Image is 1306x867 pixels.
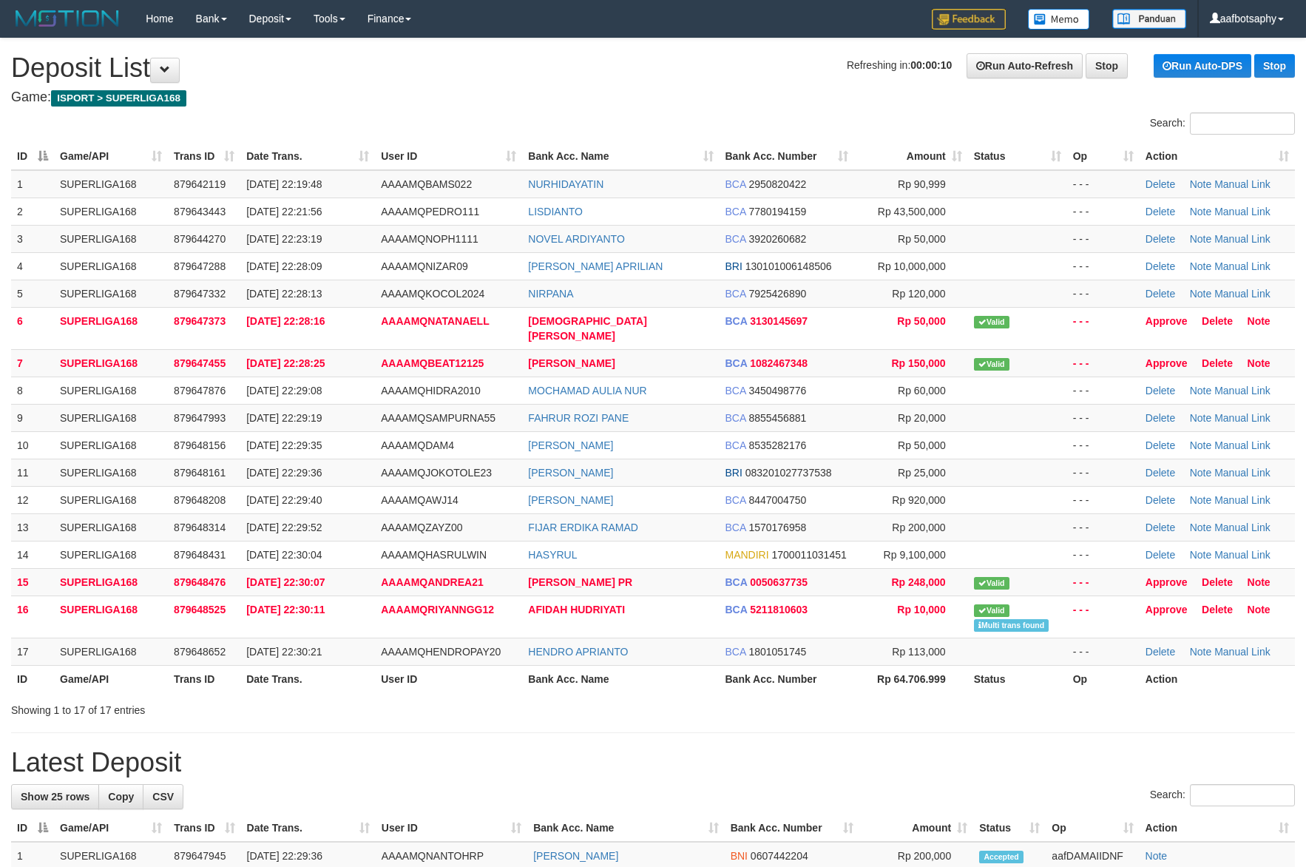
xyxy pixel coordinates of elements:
[725,412,746,424] span: BCA
[11,486,54,513] td: 12
[54,513,168,541] td: SUPERLIGA168
[725,385,746,397] span: BCA
[143,784,183,809] a: CSV
[854,665,968,692] th: Rp 64.706.999
[1214,549,1271,561] a: Manual Link
[174,467,226,479] span: 879648161
[168,143,240,170] th: Trans ID: activate to sort column ascending
[968,143,1067,170] th: Status: activate to sort column ascending
[11,252,54,280] td: 4
[528,178,603,190] a: NURHIDAYATIN
[748,233,806,245] span: Copy 3920260682 to clipboard
[751,850,808,862] span: Copy 0607442204 to clipboard
[1248,357,1271,369] a: Note
[528,385,646,397] a: MOCHAMAD AULIA NUR
[1067,596,1140,638] td: - - -
[11,596,54,638] td: 16
[528,315,646,342] a: [DEMOGRAPHIC_DATA][PERSON_NAME]
[1248,604,1271,615] a: Note
[720,143,854,170] th: Bank Acc. Number: activate to sort column ascending
[1146,206,1175,217] a: Delete
[54,307,168,349] td: SUPERLIGA168
[1146,178,1175,190] a: Delete
[54,198,168,225] td: SUPERLIGA168
[898,178,946,190] span: Rp 90,999
[11,568,54,596] td: 15
[1146,315,1188,327] a: Approve
[168,814,240,842] th: Trans ID: activate to sort column ascending
[54,280,168,307] td: SUPERLIGA168
[725,357,748,369] span: BCA
[1067,404,1140,431] td: - - -
[54,377,168,404] td: SUPERLIGA168
[1146,288,1175,300] a: Delete
[898,467,946,479] span: Rp 25,000
[878,206,946,217] span: Rp 43,500,000
[748,494,806,506] span: Copy 8447004750 to clipboard
[11,513,54,541] td: 13
[1067,143,1140,170] th: Op: activate to sort column ascending
[725,439,746,451] span: BCA
[528,549,577,561] a: HASYRUL
[1067,541,1140,568] td: - - -
[748,206,806,217] span: Copy 7780194159 to clipboard
[725,604,748,615] span: BCA
[1214,522,1271,533] a: Manual Link
[745,467,832,479] span: Copy 083201027737538 to clipboard
[11,307,54,349] td: 6
[174,576,226,588] span: 879648476
[1190,260,1212,272] a: Note
[1146,467,1175,479] a: Delete
[897,604,945,615] span: Rp 10,000
[11,431,54,459] td: 10
[381,646,501,658] span: AAAAMQHENDROPAY20
[11,638,54,665] td: 17
[750,576,808,588] span: Copy 0050637735 to clipboard
[381,315,489,327] span: AAAAMQNATANAELL
[168,665,240,692] th: Trans ID
[1067,225,1140,252] td: - - -
[725,260,742,272] span: BRI
[1202,604,1233,615] a: Delete
[174,288,226,300] span: 879647332
[1067,349,1140,377] td: - - -
[54,814,168,842] th: Game/API: activate to sort column ascending
[11,143,54,170] th: ID: activate to sort column descending
[1214,260,1271,272] a: Manual Link
[54,404,168,431] td: SUPERLIGA168
[174,646,226,658] span: 879648652
[528,604,625,615] a: AFIDAH HUDRIYATI
[932,9,1006,30] img: Feedback.jpg
[1146,494,1175,506] a: Delete
[1067,170,1140,198] td: - - -
[381,439,454,451] span: AAAAMQDAM4
[1202,576,1233,588] a: Delete
[246,315,325,327] span: [DATE] 22:28:16
[1067,307,1140,349] td: - - -
[1202,357,1233,369] a: Delete
[725,646,746,658] span: BCA
[528,260,663,272] a: [PERSON_NAME] APRILIAN
[1190,112,1295,135] input: Search:
[528,233,624,245] a: NOVEL ARDIYANTO
[528,522,638,533] a: FIJAR ERDIKA RAMAD
[528,357,615,369] a: [PERSON_NAME]
[1190,288,1212,300] a: Note
[246,646,322,658] span: [DATE] 22:30:21
[381,494,459,506] span: AAAAMQAWJ14
[11,784,99,809] a: Show 25 rows
[174,385,226,397] span: 879647876
[174,260,226,272] span: 879647288
[1190,549,1212,561] a: Note
[1190,412,1212,424] a: Note
[381,206,479,217] span: AAAAMQPEDRO111
[748,385,806,397] span: Copy 3450498776 to clipboard
[246,206,322,217] span: [DATE] 22:21:56
[375,665,522,692] th: User ID
[1067,459,1140,486] td: - - -
[910,59,952,71] strong: 00:00:10
[174,549,226,561] span: 879648431
[11,90,1295,105] h4: Game:
[1214,206,1271,217] a: Manual Link
[1067,280,1140,307] td: - - -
